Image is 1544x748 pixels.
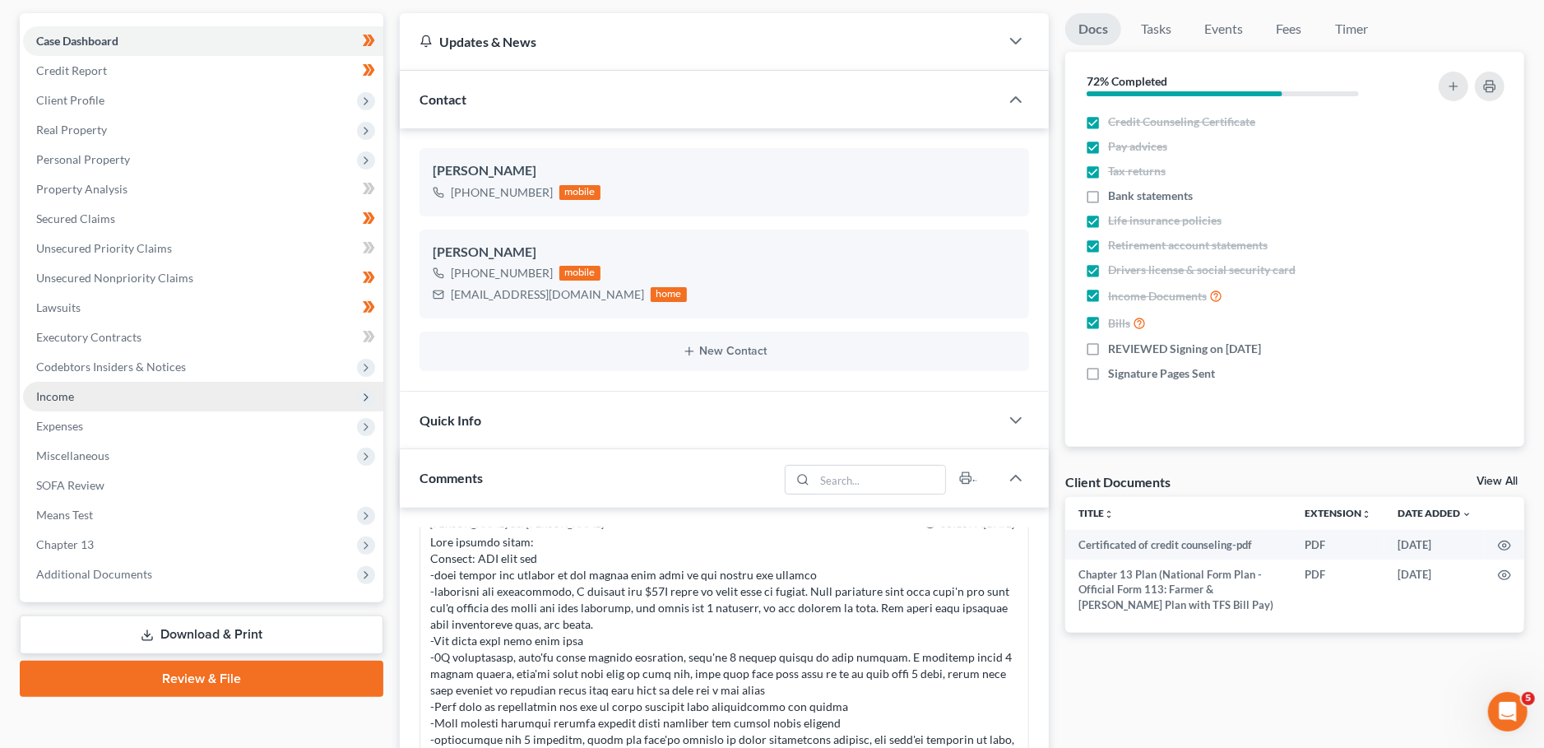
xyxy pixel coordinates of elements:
[451,184,553,201] div: [PHONE_NUMBER]
[1087,74,1167,88] strong: 72% Completed
[1398,507,1472,519] a: Date Added expand_more
[1104,509,1114,519] i: unfold_more
[1108,237,1268,253] span: Retirement account statements
[36,182,128,196] span: Property Analysis
[1108,288,1207,304] span: Income Documents
[36,123,107,137] span: Real Property
[1108,262,1296,278] span: Drivers license & social security card
[1108,315,1130,332] span: Bills
[1477,476,1518,487] a: View All
[23,234,383,263] a: Unsecured Priority Claims
[1291,530,1384,560] td: PDF
[1065,560,1291,620] td: Chapter 13 Plan (National Form Plan - Official Form 113: Farmer & [PERSON_NAME] Plan with TFS Bil...
[36,34,118,48] span: Case Dashboard
[451,265,553,281] div: [PHONE_NUMBER]
[23,174,383,204] a: Property Analysis
[815,466,946,494] input: Search...
[1361,509,1371,519] i: unfold_more
[1191,13,1256,45] a: Events
[36,211,115,225] span: Secured Claims
[36,271,193,285] span: Unsecured Nonpriority Claims
[1108,188,1193,204] span: Bank statements
[36,241,172,255] span: Unsecured Priority Claims
[1108,163,1166,179] span: Tax returns
[1462,509,1472,519] i: expand_more
[1108,365,1215,382] span: Signature Pages Sent
[433,243,1016,262] div: [PERSON_NAME]
[1384,560,1485,620] td: [DATE]
[36,330,141,344] span: Executory Contracts
[1108,138,1167,155] span: Pay advices
[1305,507,1371,519] a: Extensionunfold_more
[1065,530,1291,560] td: Certificated of credit counseling-pdf
[23,293,383,323] a: Lawsuits
[23,204,383,234] a: Secured Claims
[23,26,383,56] a: Case Dashboard
[451,286,644,303] div: [EMAIL_ADDRESS][DOMAIN_NAME]
[36,537,94,551] span: Chapter 13
[23,263,383,293] a: Unsecured Nonpriority Claims
[36,93,104,107] span: Client Profile
[20,661,383,697] a: Review & File
[1108,212,1222,229] span: Life insurance policies
[1384,530,1485,560] td: [DATE]
[36,360,186,374] span: Codebtors Insiders & Notices
[1522,692,1535,705] span: 5
[1108,114,1255,130] span: Credit Counseling Certificate
[420,470,483,486] span: Comments
[1108,341,1261,357] span: REVIEWED Signing on [DATE]
[36,152,130,166] span: Personal Property
[1128,13,1185,45] a: Tasks
[1263,13,1315,45] a: Fees
[20,616,383,654] a: Download & Print
[559,266,600,281] div: mobile
[1291,560,1384,620] td: PDF
[23,323,383,352] a: Executory Contracts
[433,161,1016,181] div: [PERSON_NAME]
[1488,692,1528,732] iframe: Intercom live chat
[559,185,600,200] div: mobile
[433,345,1016,358] button: New Contact
[36,300,81,314] span: Lawsuits
[420,412,481,428] span: Quick Info
[36,389,74,403] span: Income
[420,91,466,107] span: Contact
[1065,13,1121,45] a: Docs
[1065,473,1171,490] div: Client Documents
[23,56,383,86] a: Credit Report
[36,478,104,492] span: SOFA Review
[36,508,93,522] span: Means Test
[23,471,383,500] a: SOFA Review
[420,33,980,50] div: Updates & News
[36,567,152,581] span: Additional Documents
[36,448,109,462] span: Miscellaneous
[1322,13,1381,45] a: Timer
[651,287,687,302] div: home
[36,63,107,77] span: Credit Report
[1078,507,1114,519] a: Titleunfold_more
[36,419,83,433] span: Expenses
